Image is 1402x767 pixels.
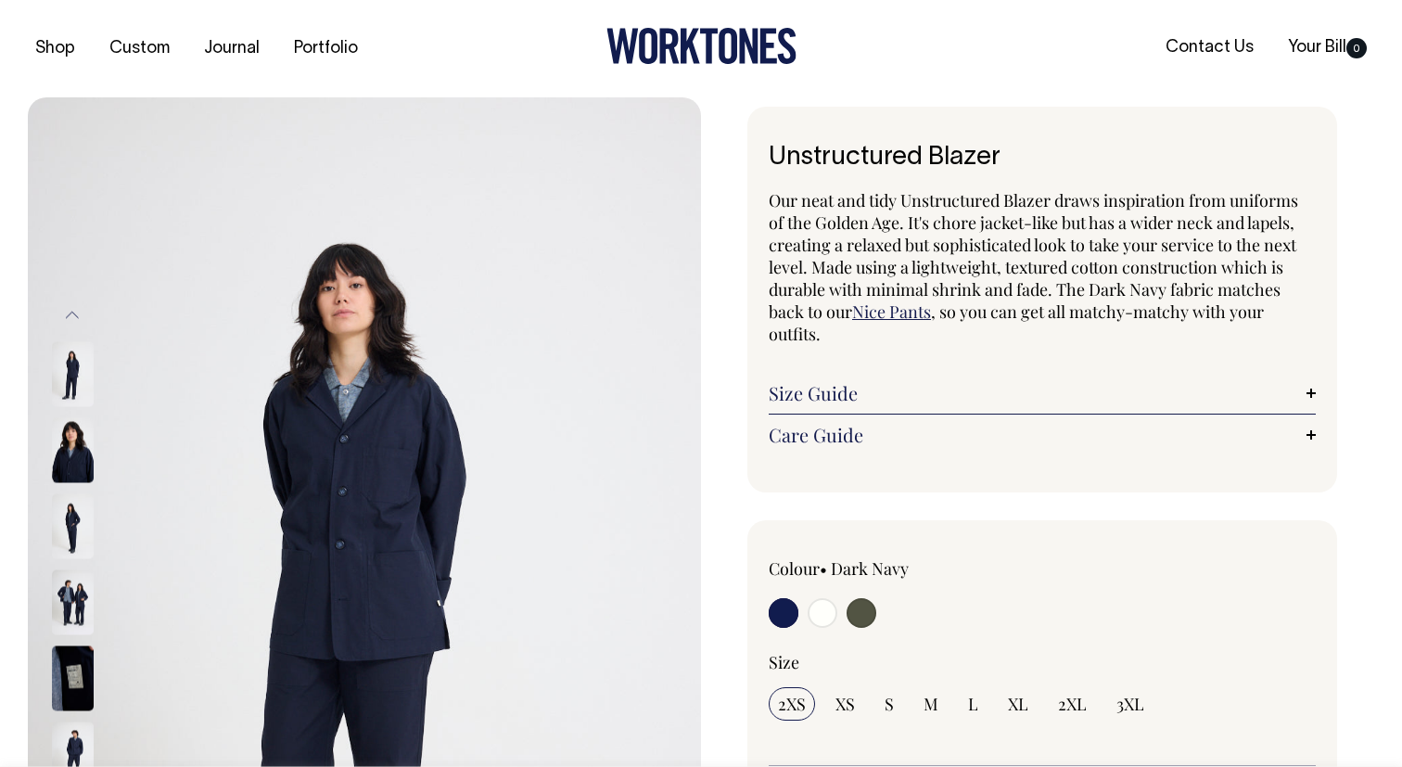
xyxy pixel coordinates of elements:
[831,557,909,580] label: Dark Navy
[769,651,1316,673] div: Size
[875,687,903,721] input: S
[1346,38,1367,58] span: 0
[52,646,94,710] img: dark-navy
[959,687,988,721] input: L
[102,33,177,64] a: Custom
[924,693,938,715] span: M
[1058,693,1087,715] span: 2XL
[820,557,827,580] span: •
[1158,32,1261,63] a: Contact Us
[1281,32,1374,63] a: Your Bill0
[769,382,1316,404] a: Size Guide
[769,300,1264,345] span: , so you can get all matchy-matchy with your outfits.
[1116,693,1144,715] span: 3XL
[968,693,978,715] span: L
[769,687,815,721] input: 2XS
[1107,687,1153,721] input: 3XL
[914,687,948,721] input: M
[52,341,94,406] img: dark-navy
[197,33,267,64] a: Journal
[769,189,1298,323] span: Our neat and tidy Unstructured Blazer draws inspiration from uniforms of the Golden Age. It's cho...
[58,295,86,337] button: Previous
[1049,687,1096,721] input: 2XL
[769,557,988,580] div: Colour
[769,424,1316,446] a: Care Guide
[769,144,1316,173] h1: Unstructured Blazer
[885,693,894,715] span: S
[999,687,1038,721] input: XL
[852,300,931,323] a: Nice Pants
[52,569,94,634] img: dark-navy
[778,693,806,715] span: 2XS
[52,417,94,482] img: dark-navy
[28,33,83,64] a: Shop
[287,33,365,64] a: Portfolio
[835,693,855,715] span: XS
[1008,693,1028,715] span: XL
[52,493,94,558] img: dark-navy
[826,687,864,721] input: XS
